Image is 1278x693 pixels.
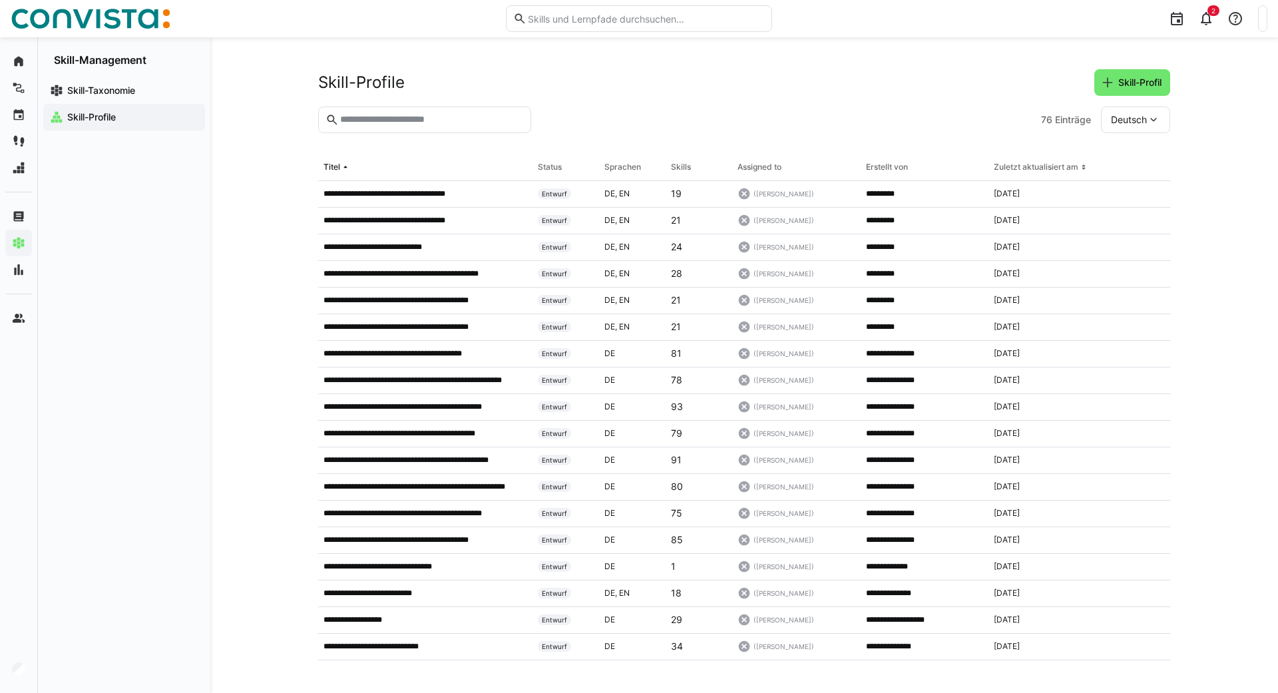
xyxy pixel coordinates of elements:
[538,455,571,465] span: Entwurf
[671,162,691,172] div: Skills
[671,214,681,227] p: 21
[994,614,1020,625] span: [DATE]
[994,162,1078,172] div: Zuletzt aktualisiert am
[1211,7,1215,15] span: 2
[753,269,814,278] span: ([PERSON_NAME])
[604,375,615,385] span: de
[671,533,683,547] p: 85
[753,296,814,305] span: ([PERSON_NAME])
[538,641,571,652] span: Entwurf
[671,187,682,200] p: 19
[538,401,571,412] span: Entwurf
[604,322,619,332] span: de
[538,215,571,226] span: Entwurf
[538,242,571,252] span: Entwurf
[538,428,571,439] span: Entwurf
[753,482,814,491] span: ([PERSON_NAME])
[604,614,615,624] span: de
[994,535,1020,545] span: [DATE]
[753,349,814,358] span: ([PERSON_NAME])
[671,560,676,573] p: 1
[671,320,681,334] p: 21
[866,162,908,172] div: Erstellt von
[604,428,615,438] span: de
[619,215,630,225] span: en
[619,322,630,332] span: en
[527,13,765,25] input: Skills und Lernpfade durchsuchen…
[671,507,682,520] p: 75
[671,347,682,360] p: 81
[619,588,630,598] span: en
[753,562,814,571] span: ([PERSON_NAME])
[604,162,641,172] div: Sprachen
[538,375,571,385] span: Entwurf
[671,294,681,307] p: 21
[619,295,630,305] span: en
[994,375,1020,385] span: [DATE]
[994,215,1020,226] span: [DATE]
[994,455,1020,465] span: [DATE]
[604,455,615,465] span: de
[994,322,1020,332] span: [DATE]
[671,640,683,653] p: 34
[994,588,1020,598] span: [DATE]
[671,613,682,626] p: 29
[1094,69,1170,96] button: Skill-Profil
[538,561,571,572] span: Entwurf
[538,162,562,172] div: Status
[753,402,814,411] span: ([PERSON_NAME])
[538,322,571,332] span: Entwurf
[604,348,615,358] span: de
[538,295,571,306] span: Entwurf
[619,242,630,252] span: en
[671,480,683,493] p: 80
[753,242,814,252] span: ([PERSON_NAME])
[604,242,619,252] span: de
[671,267,682,280] p: 28
[994,401,1020,412] span: [DATE]
[994,428,1020,439] span: [DATE]
[1116,76,1164,89] span: Skill-Profil
[538,614,571,625] span: Entwurf
[604,641,615,651] span: de
[619,188,630,198] span: en
[538,535,571,545] span: Entwurf
[994,561,1020,572] span: [DATE]
[604,535,615,545] span: de
[604,588,619,598] span: de
[604,295,619,305] span: de
[604,561,615,571] span: de
[604,215,619,225] span: de
[994,242,1020,252] span: [DATE]
[994,295,1020,306] span: [DATE]
[753,216,814,225] span: ([PERSON_NAME])
[753,455,814,465] span: ([PERSON_NAME])
[753,322,814,332] span: ([PERSON_NAME])
[671,586,682,600] p: 18
[619,268,630,278] span: en
[604,481,615,491] span: de
[538,508,571,519] span: Entwurf
[318,73,405,93] h2: Skill-Profile
[538,348,571,359] span: Entwurf
[994,348,1020,359] span: [DATE]
[604,188,619,198] span: de
[671,373,682,387] p: 78
[538,188,571,199] span: Entwurf
[604,401,615,411] span: de
[671,453,682,467] p: 91
[538,268,571,279] span: Entwurf
[323,162,340,172] div: Titel
[671,400,683,413] p: 93
[753,615,814,624] span: ([PERSON_NAME])
[994,641,1020,652] span: [DATE]
[753,588,814,598] span: ([PERSON_NAME])
[1041,113,1052,126] span: 76
[994,508,1020,519] span: [DATE]
[538,588,571,598] span: Entwurf
[994,268,1020,279] span: [DATE]
[671,240,682,254] p: 24
[753,642,814,651] span: ([PERSON_NAME])
[538,481,571,492] span: Entwurf
[604,268,619,278] span: de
